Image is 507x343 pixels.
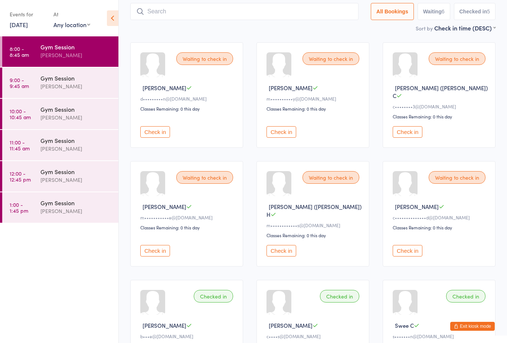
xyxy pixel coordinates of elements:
[53,8,90,20] div: At
[10,20,28,29] a: [DATE]
[176,52,233,65] div: Waiting to check in
[40,74,112,82] div: Gym Session
[442,9,445,14] div: 6
[10,46,29,58] time: 8:00 - 8:45 am
[10,202,28,213] time: 1:00 - 1:45 pm
[371,3,414,20] button: All Bookings
[40,136,112,144] div: Gym Session
[2,192,118,223] a: 1:00 -1:45 pmGym Session[PERSON_NAME]
[2,161,118,192] a: 12:00 -12:45 pmGym Session[PERSON_NAME]
[140,333,235,339] div: b•••e@[DOMAIN_NAME]
[446,290,485,303] div: Checked in
[40,167,112,176] div: Gym Session
[10,139,30,151] time: 11:00 - 11:45 am
[393,224,488,231] div: Classes Remaining: 0 this day
[10,8,46,20] div: Events for
[140,224,235,231] div: Classes Remaining: 0 this day
[143,203,186,210] span: [PERSON_NAME]
[416,24,433,32] label: Sort by
[140,214,235,220] div: m•••••••••••e@[DOMAIN_NAME]
[140,105,235,112] div: Classes Remaining: 0 this day
[194,290,233,303] div: Checked in
[140,126,170,138] button: Check in
[266,232,362,238] div: Classes Remaining: 0 this day
[454,3,496,20] button: Checked in5
[487,9,490,14] div: 5
[2,68,118,98] a: 9:00 -9:45 amGym Session[PERSON_NAME]
[176,171,233,184] div: Waiting to check in
[269,321,313,329] span: [PERSON_NAME]
[302,171,359,184] div: Waiting to check in
[320,290,359,303] div: Checked in
[53,20,90,29] div: Any location
[40,113,112,122] div: [PERSON_NAME]
[143,84,186,92] span: [PERSON_NAME]
[393,214,488,220] div: c••••••••••••••d@[DOMAIN_NAME]
[10,108,31,120] time: 10:00 - 10:45 am
[393,333,488,339] div: s•••••••n@[DOMAIN_NAME]
[40,43,112,51] div: Gym Session
[10,170,31,182] time: 12:00 - 12:45 pm
[393,103,488,110] div: c••••••••3@[DOMAIN_NAME]
[266,333,362,339] div: c••••s@[DOMAIN_NAME]
[450,322,495,331] button: Exit kiosk mode
[266,222,362,228] div: m••••••••••••s@[DOMAIN_NAME]
[130,3,359,20] input: Search
[40,199,112,207] div: Gym Session
[40,82,112,91] div: [PERSON_NAME]
[40,105,112,113] div: Gym Session
[393,113,488,120] div: Classes Remaining: 0 this day
[10,77,29,89] time: 9:00 - 9:45 am
[266,95,362,102] div: m••••••••••y@[DOMAIN_NAME]
[2,130,118,160] a: 11:00 -11:45 amGym Session[PERSON_NAME]
[266,203,362,218] span: [PERSON_NAME] ([PERSON_NAME]) H
[140,245,170,257] button: Check in
[266,105,362,112] div: Classes Remaining: 0 this day
[40,176,112,184] div: [PERSON_NAME]
[2,99,118,129] a: 10:00 -10:45 amGym Session[PERSON_NAME]
[266,245,296,257] button: Check in
[40,51,112,59] div: [PERSON_NAME]
[269,84,313,92] span: [PERSON_NAME]
[143,321,186,329] span: [PERSON_NAME]
[393,84,488,99] span: [PERSON_NAME] ([PERSON_NAME]) C
[140,95,235,102] div: d•••••••••n@[DOMAIN_NAME]
[393,245,422,257] button: Check in
[2,36,118,67] a: 8:00 -8:45 amGym Session[PERSON_NAME]
[395,203,439,210] span: [PERSON_NAME]
[429,52,485,65] div: Waiting to check in
[40,207,112,215] div: [PERSON_NAME]
[40,144,112,153] div: [PERSON_NAME]
[429,171,485,184] div: Waiting to check in
[393,126,422,138] button: Check in
[302,52,359,65] div: Waiting to check in
[418,3,450,20] button: Waiting6
[266,126,296,138] button: Check in
[434,24,495,32] div: Check in time (DESC)
[395,321,414,329] span: Swee C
